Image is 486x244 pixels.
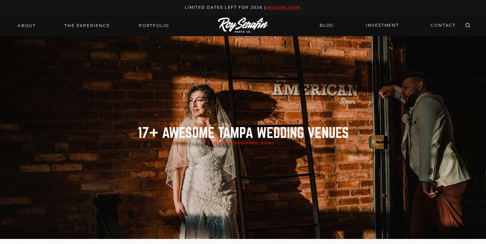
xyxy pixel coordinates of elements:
[362,20,403,31] a: INVESTMENT
[463,21,473,30] button: View Search Form
[7,4,479,11] p: Limited Dates LEft for 2026 |
[230,141,274,146] a: [GEOGRAPHIC_DATA]
[13,21,40,30] a: About
[213,141,273,146] span: /
[427,20,460,31] a: CONTACT
[60,21,114,30] a: THE EXPERIENCE
[135,21,173,30] a: Portfolio
[138,126,349,140] h1: 17+ Awesome Tampa Wedding Venues
[266,5,301,10] a: inquire now
[218,18,268,33] img: Logo of Roy Serafin Photo Co., featuring stylized text in white on a light background, representi...
[213,141,229,146] a: Venues
[13,21,173,30] nav: Primary Navigation
[316,20,460,31] nav: Secondary Navigation
[316,20,338,31] a: BLOG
